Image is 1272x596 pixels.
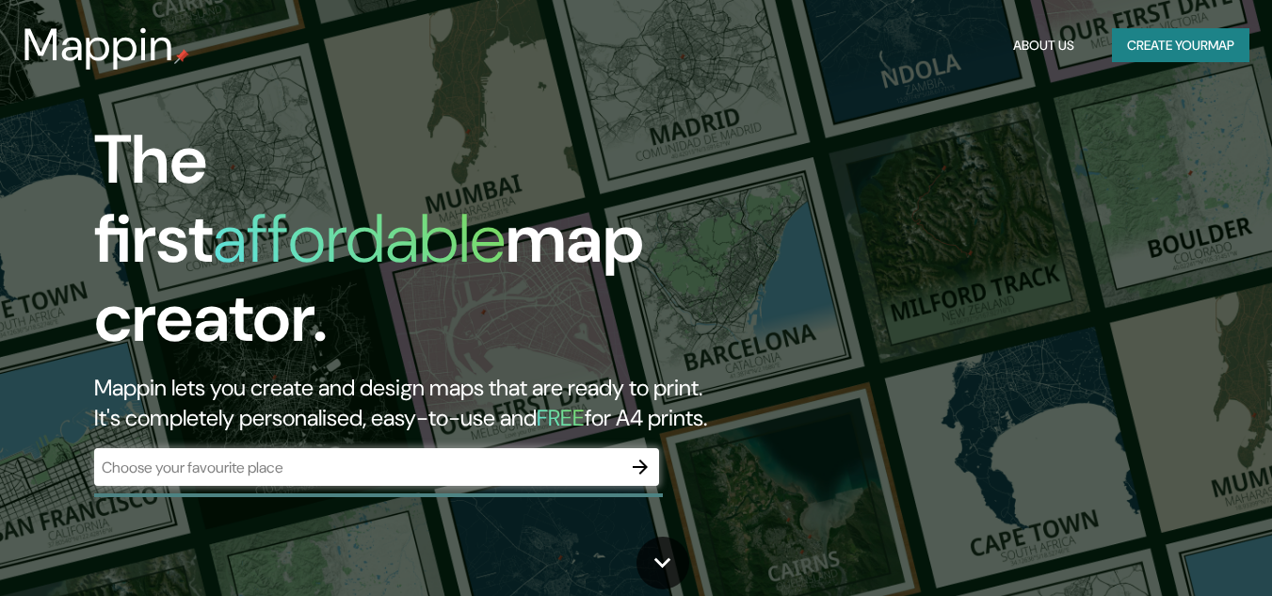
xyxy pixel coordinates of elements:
[1006,28,1082,63] button: About Us
[174,49,189,64] img: mappin-pin
[537,403,585,432] h5: FREE
[94,457,621,478] input: Choose your favourite place
[213,195,506,282] h1: affordable
[23,19,174,72] h3: Mappin
[1112,28,1249,63] button: Create yourmap
[94,121,731,373] h1: The first map creator.
[94,373,731,433] h2: Mappin lets you create and design maps that are ready to print. It's completely personalised, eas...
